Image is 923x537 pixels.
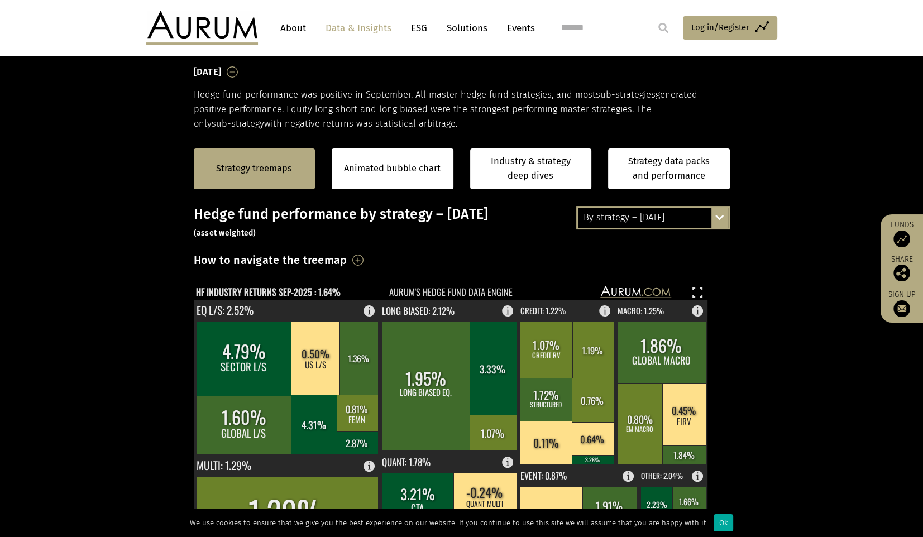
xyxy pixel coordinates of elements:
div: Ok [714,514,733,531]
span: Log in/Register [691,21,749,34]
small: (asset weighted) [194,228,256,238]
a: Strategy data packs and performance [608,148,730,189]
a: ESG [405,18,433,39]
a: Strategy treemaps [216,161,292,176]
div: Share [886,256,917,281]
h3: How to navigate the treemap [194,251,347,270]
img: Access Funds [893,231,910,247]
img: Share this post [893,265,910,281]
a: Animated bubble chart [344,161,441,176]
a: Sign up [886,290,917,317]
a: Log in/Register [683,16,777,40]
a: Events [501,18,535,39]
span: sub-strategies [596,89,656,100]
img: Aurum [146,11,258,45]
a: Solutions [441,18,493,39]
a: Funds [886,220,917,247]
a: Data & Insights [320,18,397,39]
div: By strategy – [DATE] [578,208,728,228]
input: Submit [652,17,675,39]
span: sub-strategy [212,118,264,129]
img: Sign up to our newsletter [893,300,910,317]
a: Industry & strategy deep dives [470,148,592,189]
p: Hedge fund performance was positive in September. All master hedge fund strategies, and most gene... [194,88,730,132]
h3: Hedge fund performance by strategy – [DATE] [194,206,730,239]
a: About [275,18,312,39]
h3: [DATE] [194,64,222,80]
